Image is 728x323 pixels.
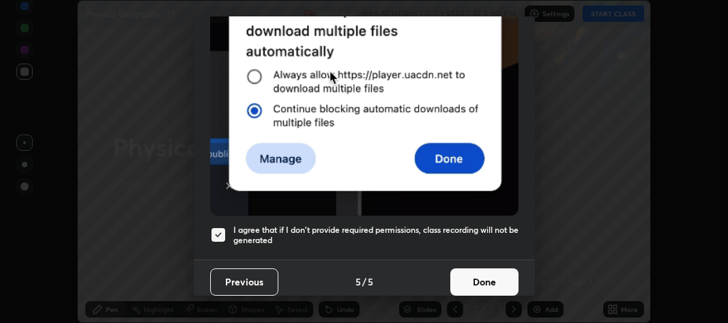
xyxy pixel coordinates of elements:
[233,225,519,246] h5: I agree that if I don't provide required permissions, class recording will not be generated
[450,268,519,296] button: Done
[368,275,373,289] h4: 5
[210,268,278,296] button: Previous
[355,275,361,289] h4: 5
[362,275,366,289] h4: /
